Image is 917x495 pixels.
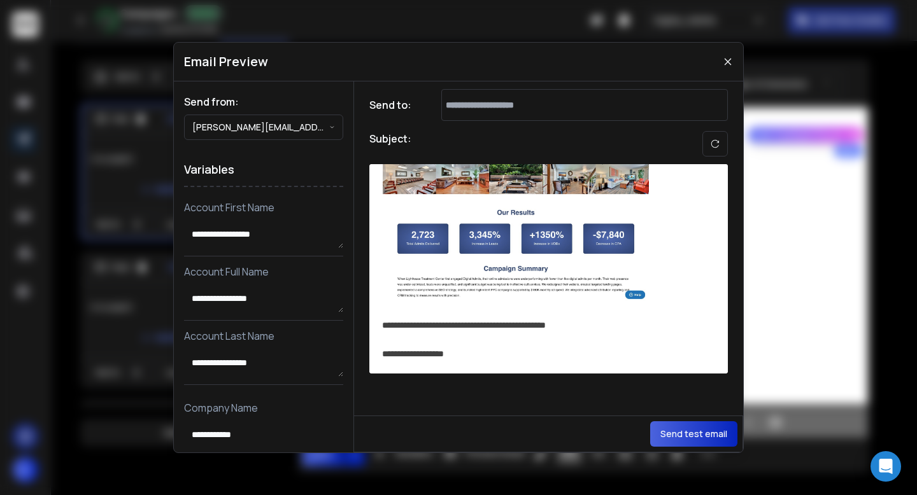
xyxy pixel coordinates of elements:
[650,421,737,447] button: Send test email
[192,121,329,134] p: [PERSON_NAME][EMAIL_ADDRESS][PERSON_NAME][DOMAIN_NAME]
[184,53,268,71] h1: Email Preview
[184,328,343,344] p: Account Last Name
[369,97,420,113] h1: Send to:
[184,200,343,215] p: Account First Name
[184,153,343,187] h1: Variables
[369,131,411,157] h1: Subject:
[184,264,343,279] p: Account Full Name
[184,94,343,109] h1: Send from:
[871,451,901,482] div: Open Intercom Messenger
[184,400,343,415] p: Company Name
